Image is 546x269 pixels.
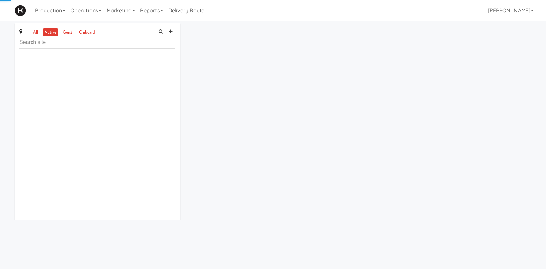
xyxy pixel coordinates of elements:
[43,28,58,36] a: active
[15,5,26,16] img: Micromart
[61,28,74,36] a: gen2
[77,28,97,36] a: onboard
[32,28,40,36] a: all
[19,36,175,49] input: Search site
